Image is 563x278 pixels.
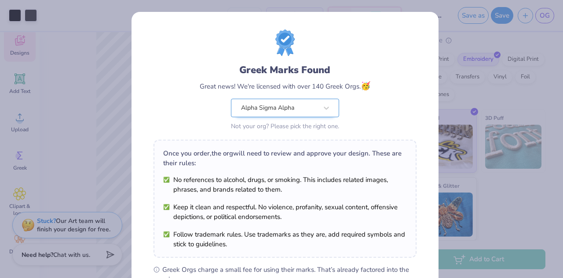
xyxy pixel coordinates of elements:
[200,80,370,92] div: Great news! We're licensed with over 140 Greek Orgs.
[361,81,370,91] span: 🥳
[163,230,407,249] li: Follow trademark rules. Use trademarks as they are, add required symbols and stick to guidelines.
[231,122,339,131] div: Not your org? Please pick the right one.
[239,63,330,77] div: Greek Marks Found
[163,202,407,222] li: Keep it clean and respectful. No violence, profanity, sexual content, offensive depictions, or po...
[163,148,407,168] div: Once you order, the org will need to review and approve your design. These are their rules:
[275,30,295,56] img: License badge
[163,175,407,194] li: No references to alcohol, drugs, or smoking. This includes related images, phrases, and brands re...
